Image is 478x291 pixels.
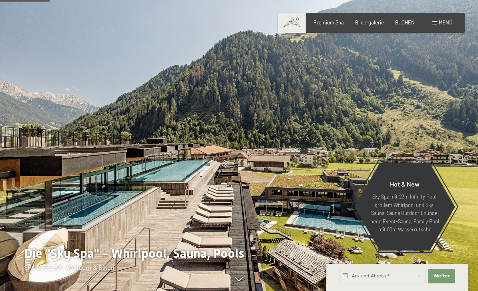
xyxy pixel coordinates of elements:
span: Menü [439,19,452,26]
a: BUCHEN [395,19,415,26]
a: Bildergalerie [355,19,384,26]
span: Weiter [433,273,450,279]
p: Sky Spa mit 23m Infinity Pool, großem Whirlpool und Sky-Sauna, Sauna Outdoor Lounge, neue Event-S... [370,193,440,233]
a: Premium Spa [313,19,344,26]
span: Schnellanfrage [326,259,353,264]
span: Hot & New [390,180,420,188]
button: Weiter [428,269,455,283]
a: Hot & New Sky Spa mit 23m Infinity Pool, großem Whirlpool und Sky-Sauna, Sauna Outdoor Lounge, ne... [354,163,456,251]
